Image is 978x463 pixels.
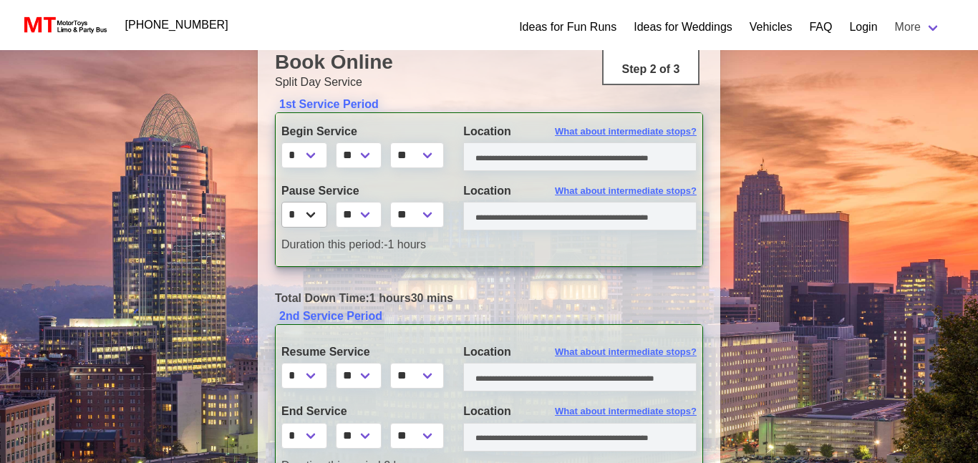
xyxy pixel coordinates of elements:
label: Location [463,343,697,361]
a: Ideas for Weddings [634,19,732,36]
span: Total Down Time: [275,292,369,304]
div: 1 hours [264,290,714,307]
label: Location [463,403,697,420]
span: What about intermediate stops? [555,345,697,359]
label: Begin Service [281,123,442,140]
img: MotorToys Logo [20,15,108,35]
a: More [886,13,949,42]
label: Pause Service [281,182,442,200]
a: FAQ [809,19,832,36]
span: Location [463,125,511,137]
a: Login [849,19,877,36]
p: Step 2 of 3 [609,61,692,78]
div: -1 hours [271,236,707,253]
span: What about intermediate stops? [555,125,697,139]
a: [PHONE_NUMBER] [117,11,237,39]
h1: Get a Quote Book Online [275,29,703,74]
span: Duration this period: [281,238,384,250]
span: What about intermediate stops? [555,404,697,419]
label: Resume Service [281,343,442,361]
a: Vehicles [750,19,793,36]
span: What about intermediate stops? [555,184,697,198]
span: Location [463,185,511,197]
span: 30 mins [411,292,454,304]
p: Split Day Service [275,74,703,91]
label: End Service [281,403,442,420]
a: Ideas for Fun Runs [519,19,616,36]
